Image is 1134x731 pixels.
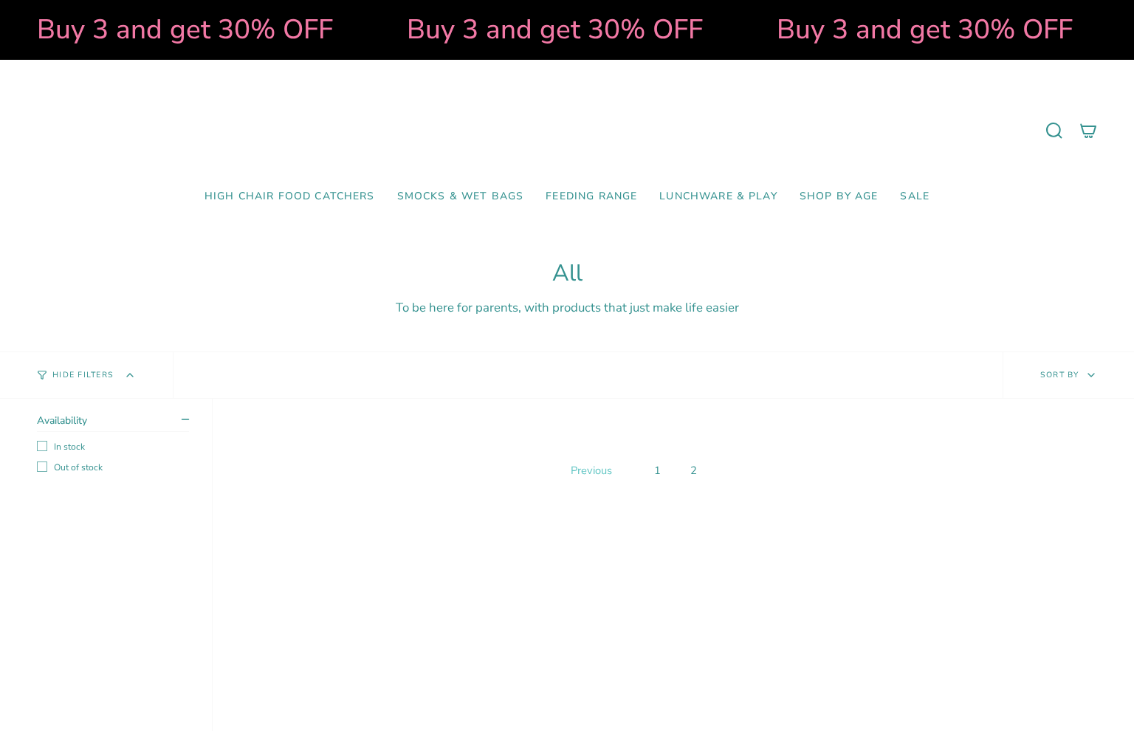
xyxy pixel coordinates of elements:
[889,179,941,214] a: SALE
[900,191,929,203] span: SALE
[800,191,879,203] span: Shop by Age
[205,191,375,203] span: High Chair Food Catchers
[1040,369,1079,380] span: Sort by
[52,371,114,380] span: Hide Filters
[37,413,87,428] span: Availability
[37,441,189,453] label: In stock
[37,260,1097,287] h1: All
[659,191,777,203] span: Lunchware & Play
[397,191,524,203] span: Smocks & Wet Bags
[396,299,739,316] span: To be here for parents, with products that just make life easier
[391,11,687,48] strong: Buy 3 and get 30% OFF
[1003,352,1134,398] button: Sort by
[37,461,189,473] label: Out of stock
[648,179,788,214] a: Lunchware & Play
[37,413,189,432] summary: Availability
[193,179,386,214] a: High Chair Food Catchers
[535,179,648,214] a: Feeding Range
[21,11,317,48] strong: Buy 3 and get 30% OFF
[684,460,703,481] a: 2
[761,11,1057,48] strong: Buy 3 and get 30% OFF
[571,463,612,478] span: Previous
[546,191,637,203] span: Feeding Range
[567,459,616,481] a: Previous
[788,179,890,214] a: Shop by Age
[648,460,667,481] a: 1
[440,82,695,179] a: Mumma’s Little Helpers
[386,179,535,214] a: Smocks & Wet Bags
